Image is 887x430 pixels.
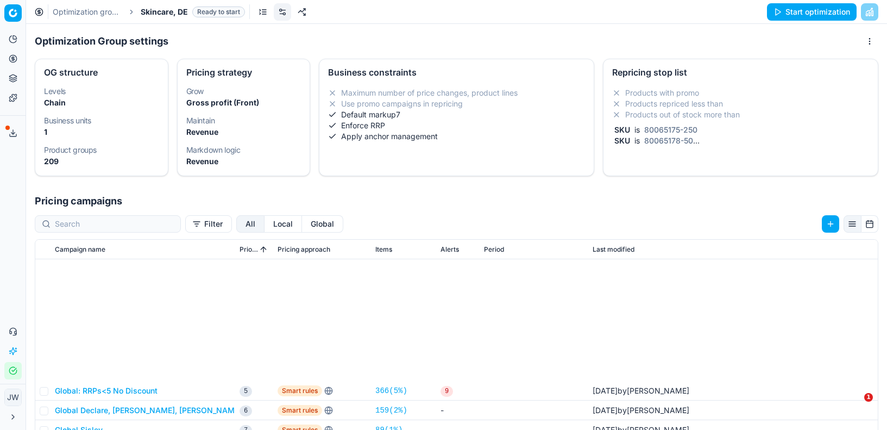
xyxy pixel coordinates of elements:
[864,393,873,402] span: 1
[612,125,632,134] span: SKU
[186,68,301,77] div: Pricing strategy
[328,98,585,109] li: Use promo campaigns in repricing
[612,98,869,109] li: Products repriced less than
[612,109,869,120] li: Products out of stock more than
[842,393,868,419] iframe: Intercom live chat
[375,405,407,416] a: 159(2%)
[44,68,159,77] div: OG structure
[278,245,330,254] span: Pricing approach
[642,125,700,134] span: 80065175-250
[612,136,632,145] span: SKU
[612,88,869,98] li: Products with promo
[278,405,322,416] span: Smart rules
[186,157,218,166] strong: Revenue
[593,406,618,415] span: [DATE]
[26,194,887,209] h1: Pricing campaigns
[593,245,634,254] span: Last modified
[5,389,21,406] span: JW
[44,127,47,136] strong: 1
[642,136,695,145] span: 80065178-50
[240,245,258,254] span: Priority
[192,7,245,17] span: Ready to start
[328,120,585,131] li: Enforce RRP
[44,88,159,95] dt: Levels
[44,146,159,154] dt: Product groups
[236,215,265,233] button: all
[767,3,857,21] button: Start optimization
[441,386,453,397] span: 9
[375,385,407,396] a: 366(5%)
[53,7,245,17] nav: breadcrumb
[44,98,66,107] strong: Chain
[240,406,252,416] span: 6
[55,245,105,254] span: Campaign name
[186,98,259,107] strong: Gross profit (Front)
[258,244,269,255] button: Sorted by Priority ascending
[186,88,301,95] dt: Grow
[328,88,585,98] li: Maximum number of price changes, product lines
[240,386,252,397] span: 5
[44,117,159,124] dt: Business units
[55,405,242,416] button: Global Declare, [PERSON_NAME], [PERSON_NAME]
[484,245,504,254] span: Period
[44,157,59,166] strong: 209
[186,127,218,136] strong: Revenue
[328,68,585,77] div: Business constraints
[375,245,392,254] span: Items
[265,215,302,233] button: local
[593,405,689,416] div: by [PERSON_NAME]
[55,385,158,396] button: Global: RRPs<5 No Discount
[55,219,174,229] input: Search
[141,7,188,17] span: Skincare, DE
[328,109,585,120] li: Default markup 7
[141,7,245,17] span: Skincare, DEReady to start
[328,131,585,142] li: Apply anchor management
[593,386,618,395] span: [DATE]
[53,7,122,17] a: Optimization groups
[4,389,22,406] button: JW
[593,385,689,396] div: by [PERSON_NAME]
[186,117,301,124] dt: Maintain
[302,215,343,233] button: global
[632,125,642,134] span: is
[436,401,480,420] td: -
[186,146,301,154] dt: Markdown logic
[185,215,232,233] button: Filter
[441,245,459,254] span: Alerts
[612,68,869,77] div: Repricing stop list
[35,34,168,49] h1: Optimization Group settings
[278,385,322,396] span: Smart rules
[632,136,642,145] span: is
